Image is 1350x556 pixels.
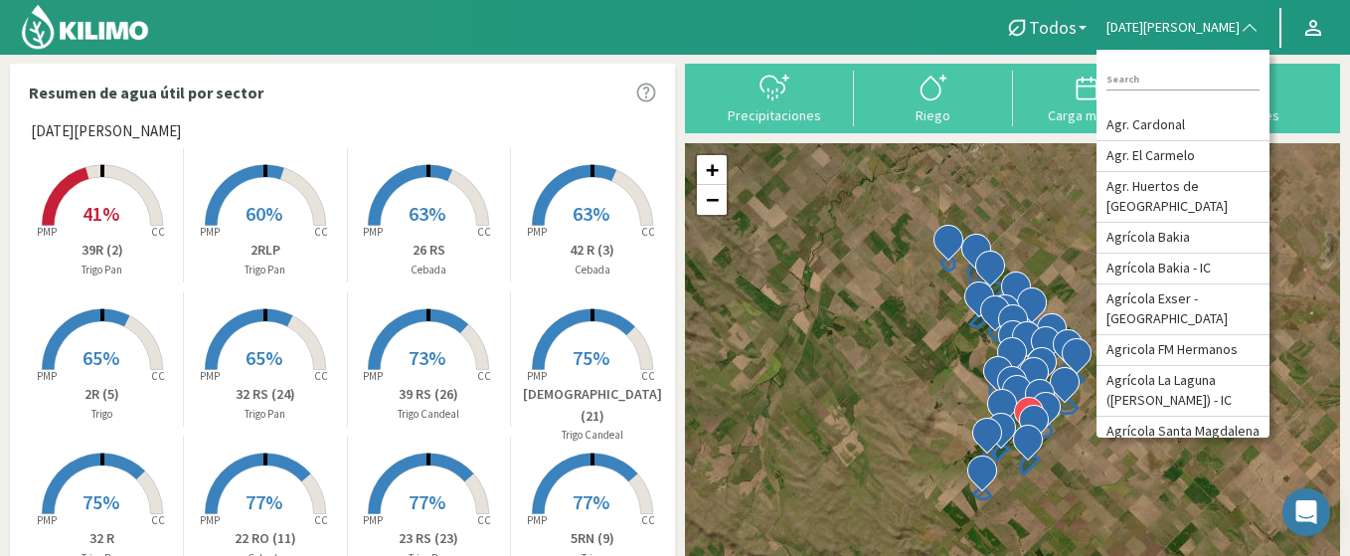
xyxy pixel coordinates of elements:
p: 5RN (9) [511,528,674,549]
button: Precipitaciones [695,71,854,123]
span: 73% [409,345,445,370]
tspan: PMP [200,369,220,383]
tspan: CC [314,369,328,383]
tspan: CC [314,513,328,527]
p: Cebada [511,262,674,278]
tspan: CC [477,225,491,239]
span: 63% [573,201,609,226]
span: [DATE][PERSON_NAME] [1106,18,1240,38]
li: Agrícola Santa Magdalena (E. Ovalle) - IC [1097,417,1269,467]
tspan: PMP [36,369,56,383]
p: Trigo Pan [21,262,183,278]
p: 42 R (3) [511,240,674,261]
li: Agrícola Exser - [GEOGRAPHIC_DATA] [1097,284,1269,335]
div: Open Intercom Messenger [1282,488,1330,536]
p: 2R (5) [21,384,183,405]
p: 23 RS (23) [348,528,510,549]
li: Agr. El Carmelo [1097,141,1269,172]
p: 26 RS [348,240,510,261]
p: Resumen de agua útil por sector [29,81,263,104]
span: 75% [573,345,609,370]
tspan: CC [477,513,491,527]
li: Agrícola Bakia - IC [1097,254,1269,284]
span: 77% [409,489,445,514]
tspan: PMP [363,369,383,383]
tspan: PMP [527,225,547,239]
p: 2RLP [184,240,346,261]
p: Trigo [21,406,183,423]
tspan: PMP [36,513,56,527]
tspan: CC [477,369,491,383]
tspan: CC [641,369,655,383]
p: Trigo Pan [184,262,346,278]
tspan: CC [151,225,165,239]
img: Kilimo [20,3,150,51]
span: 65% [83,345,119,370]
p: 32 R [21,528,183,549]
tspan: PMP [363,225,383,239]
span: 75% [83,489,119,514]
tspan: CC [641,225,655,239]
div: Carga mensual [1019,108,1166,122]
div: Precipitaciones [701,108,848,122]
tspan: PMP [200,225,220,239]
button: Carga mensual [1013,71,1172,123]
li: Agrícola Bakia [1097,223,1269,254]
p: Cebada [348,262,510,278]
tspan: PMP [527,513,547,527]
span: 65% [246,345,282,370]
p: Trigo Pan [184,406,346,423]
tspan: CC [151,513,165,527]
p: [DEMOGRAPHIC_DATA] (21) [511,384,674,427]
tspan: PMP [36,225,56,239]
span: 77% [246,489,282,514]
a: Zoom out [697,185,727,215]
p: 39 RS (26) [348,384,510,405]
span: 77% [573,489,609,514]
span: 41% [83,201,119,226]
p: Trigo Candeal [348,406,510,423]
tspan: PMP [363,513,383,527]
span: 60% [246,201,282,226]
span: Todos [1029,17,1077,38]
tspan: CC [641,513,655,527]
p: Trigo Candeal [511,427,674,444]
span: [DATE][PERSON_NAME] [31,120,181,143]
tspan: PMP [200,513,220,527]
tspan: CC [314,225,328,239]
button: [DATE][PERSON_NAME] [1097,6,1269,50]
p: 22 RO (11) [184,528,346,549]
p: 39R (2) [21,240,183,261]
li: Agricola FM Hermanos [1097,335,1269,366]
li: Agr. Huertos de [GEOGRAPHIC_DATA] [1097,172,1269,223]
p: 32 RS (24) [184,384,346,405]
li: Agr. Cardonal [1097,110,1269,141]
tspan: PMP [527,369,547,383]
button: Riego [854,71,1013,123]
tspan: CC [151,369,165,383]
div: Riego [860,108,1007,122]
a: Zoom in [697,155,727,185]
li: Agrícola La Laguna ([PERSON_NAME]) - IC [1097,366,1269,417]
span: 63% [409,201,445,226]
